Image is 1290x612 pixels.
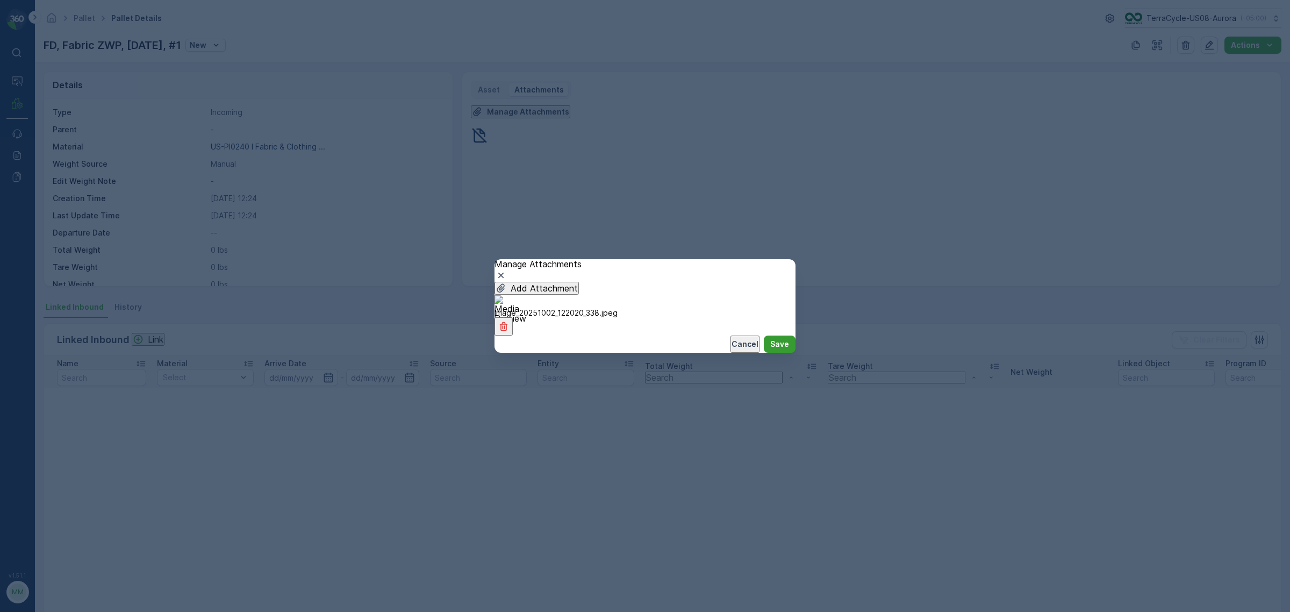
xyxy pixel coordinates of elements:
[732,339,758,350] p: Cancel
[511,283,578,293] p: Add Attachment
[730,336,759,353] button: Cancel
[494,295,526,323] img: Media Preview
[494,259,795,269] p: Manage Attachments
[770,339,789,350] p: Save
[764,336,795,353] button: Save
[494,309,795,317] p: Image_20251002_122020_338.jpeg
[494,282,579,295] button: Upload File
